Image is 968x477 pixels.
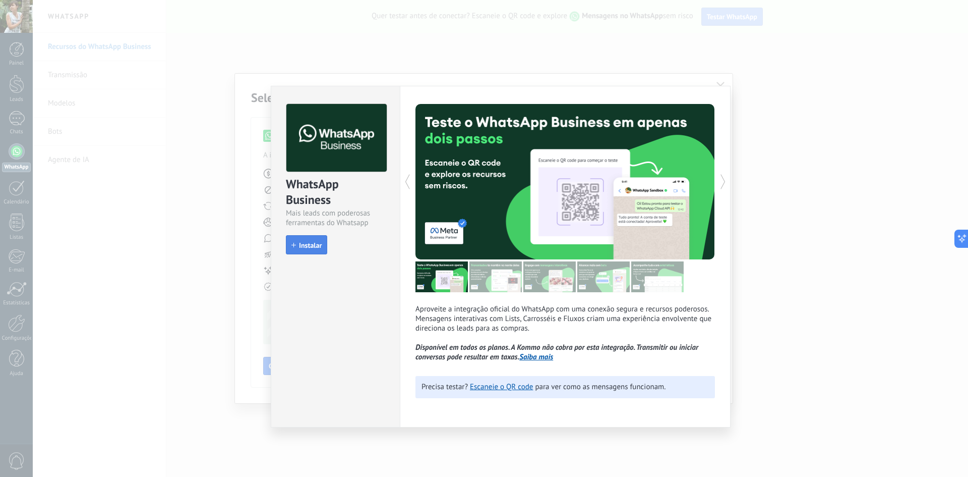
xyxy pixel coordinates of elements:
[286,235,327,254] button: Instalar
[415,304,715,362] p: Aproveite a integração oficial do WhatsApp com uma conexão segura e recursos poderosos. Mensagens...
[470,382,533,392] a: Escaneie o QR code
[519,352,553,362] a: Saiba mais
[523,261,576,292] img: tour_image_87c31d5c6b42496d4b4f28fbf9d49d2b.png
[299,242,322,249] span: Instalar
[469,261,522,292] img: tour_image_6cf6297515b104f916d063e49aae351c.png
[286,208,385,228] div: Mais leads com poderosas ferramentas do Whatsapp
[421,382,468,392] span: Precisa testar?
[286,104,387,172] img: logo_main.png
[577,261,630,292] img: tour_image_58a1c38c4dee0ce492f4b60cdcddf18a.png
[286,176,385,208] div: WhatsApp Business
[415,343,698,362] i: Disponível em todos os planos. A Kommo não cobra por esta integração. Transmitir ou iniciar conve...
[631,261,684,292] img: tour_image_46dcd16e2670e67c1b8e928eefbdcce9.png
[415,261,468,292] img: tour_image_af96a8ccf0f3a66e7f08a429c7d28073.png
[535,382,665,392] span: para ver como as mensagens funcionam.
